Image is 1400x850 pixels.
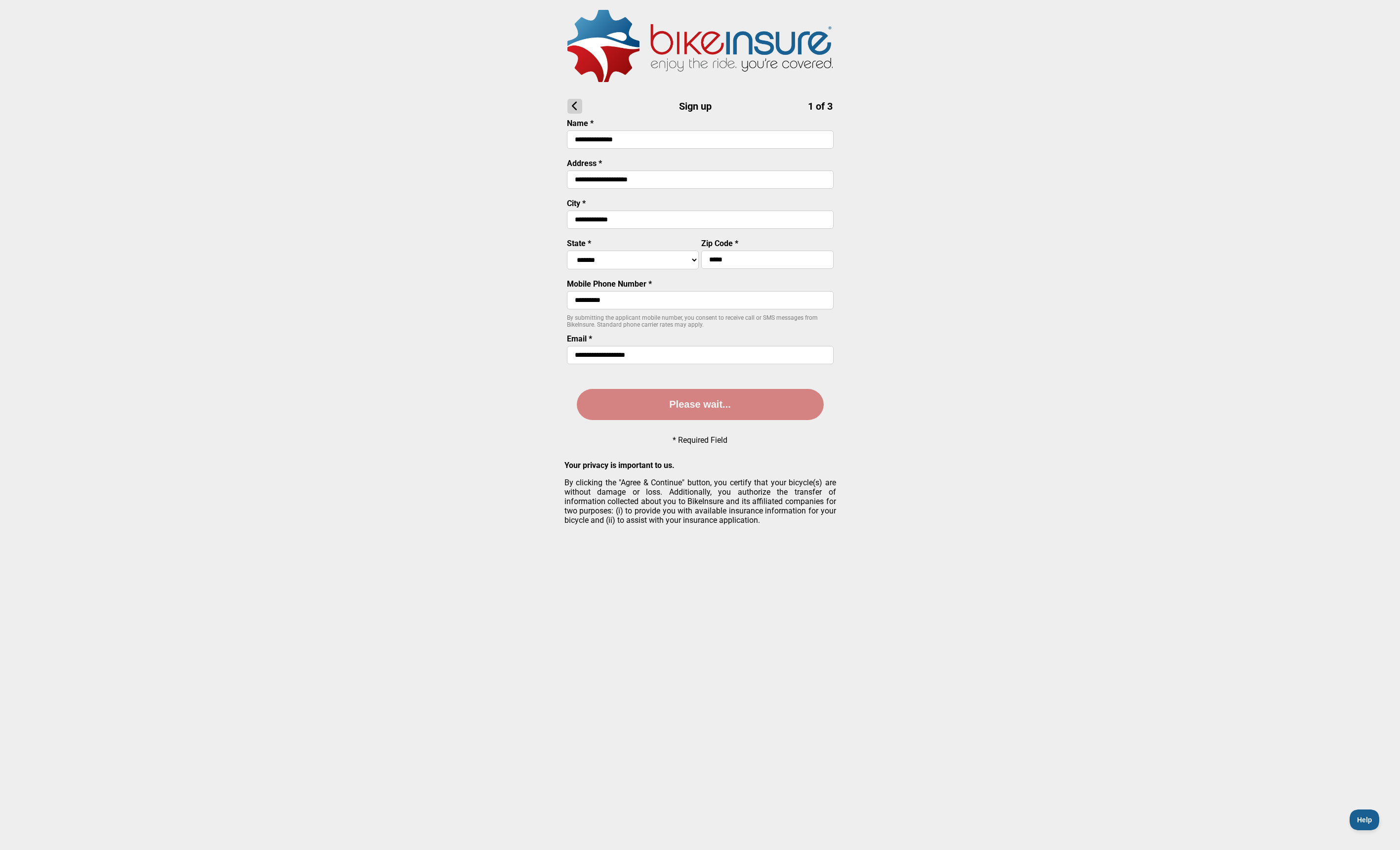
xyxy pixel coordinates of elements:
label: Name * [567,119,594,128]
label: Zip Code * [701,239,738,248]
label: City * [567,199,586,208]
p: By clicking the "Agree & Continue" button, you certify that your bicycle(s) are without damage or... [564,478,836,525]
label: State * [567,239,591,248]
label: Mobile Phone Number * [567,279,652,289]
h1: Sign up [567,99,833,114]
iframe: Toggle Customer Support [1350,809,1380,830]
span: 1 of 3 [808,100,833,112]
label: Address * [567,159,602,168]
p: * Required Field [673,435,727,445]
p: By submitting the applicant mobile number, you consent to receive call or SMS messages from BikeI... [567,314,834,328]
strong: Your privacy is important to us. [564,461,675,470]
label: Email * [567,334,592,343]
